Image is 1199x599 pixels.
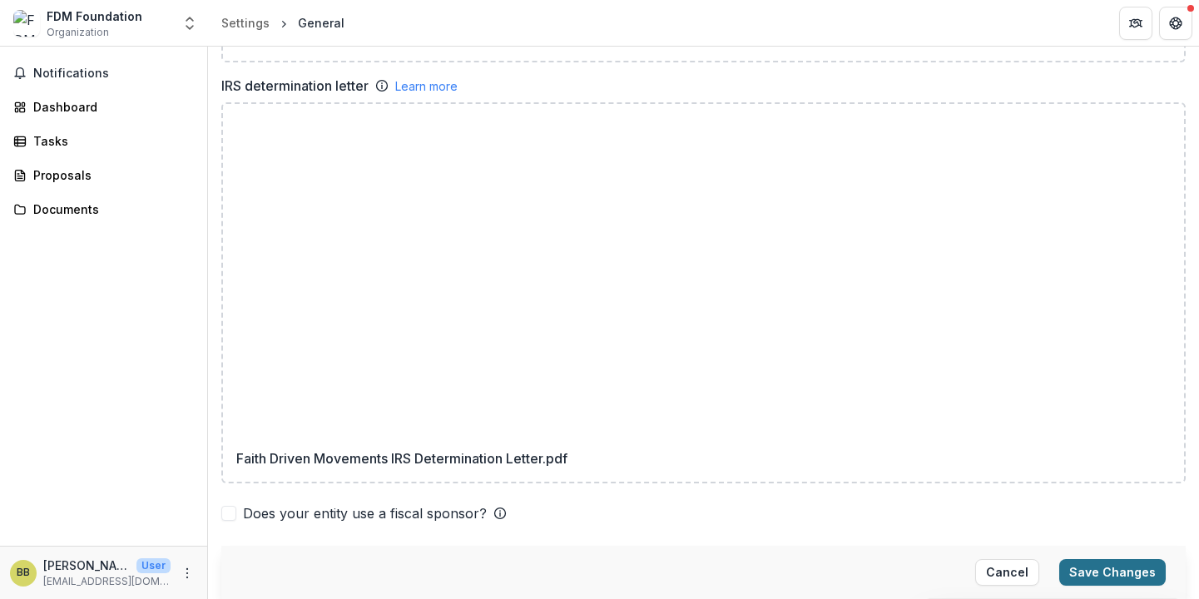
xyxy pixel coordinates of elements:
a: Learn more [395,77,458,95]
a: Dashboard [7,93,201,121]
nav: breadcrumb [215,11,351,35]
a: Tasks [7,127,201,155]
div: Proposals [33,166,187,184]
p: [EMAIL_ADDRESS][DOMAIN_NAME] [43,574,171,589]
button: Get Help [1159,7,1192,40]
div: General [298,14,344,32]
img: FDM Foundation [13,10,40,37]
button: Open entity switcher [178,7,201,40]
button: Cancel [975,559,1039,586]
label: IRS determination letter [221,76,369,96]
button: Notifications [7,60,201,87]
p: [PERSON_NAME] [43,557,130,574]
a: Proposals [7,161,201,189]
button: More [177,563,197,583]
button: Save Changes [1059,559,1166,586]
span: Organization [47,25,109,40]
span: Notifications [33,67,194,81]
p: Faith Driven Movements IRS Determination Letter.pdf [236,117,567,468]
span: Does your entity use a fiscal sponsor? [243,503,487,523]
a: Settings [215,11,276,35]
div: Ben Brannaman [17,567,30,578]
p: User [136,558,171,573]
button: Partners [1119,7,1152,40]
a: Documents [7,196,201,223]
div: Tasks [33,132,187,150]
div: Documents [33,200,187,218]
div: Dashboard [33,98,187,116]
div: FDM Foundation [47,7,142,25]
h2: Headquarters address [221,543,1186,563]
div: Settings [221,14,270,32]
